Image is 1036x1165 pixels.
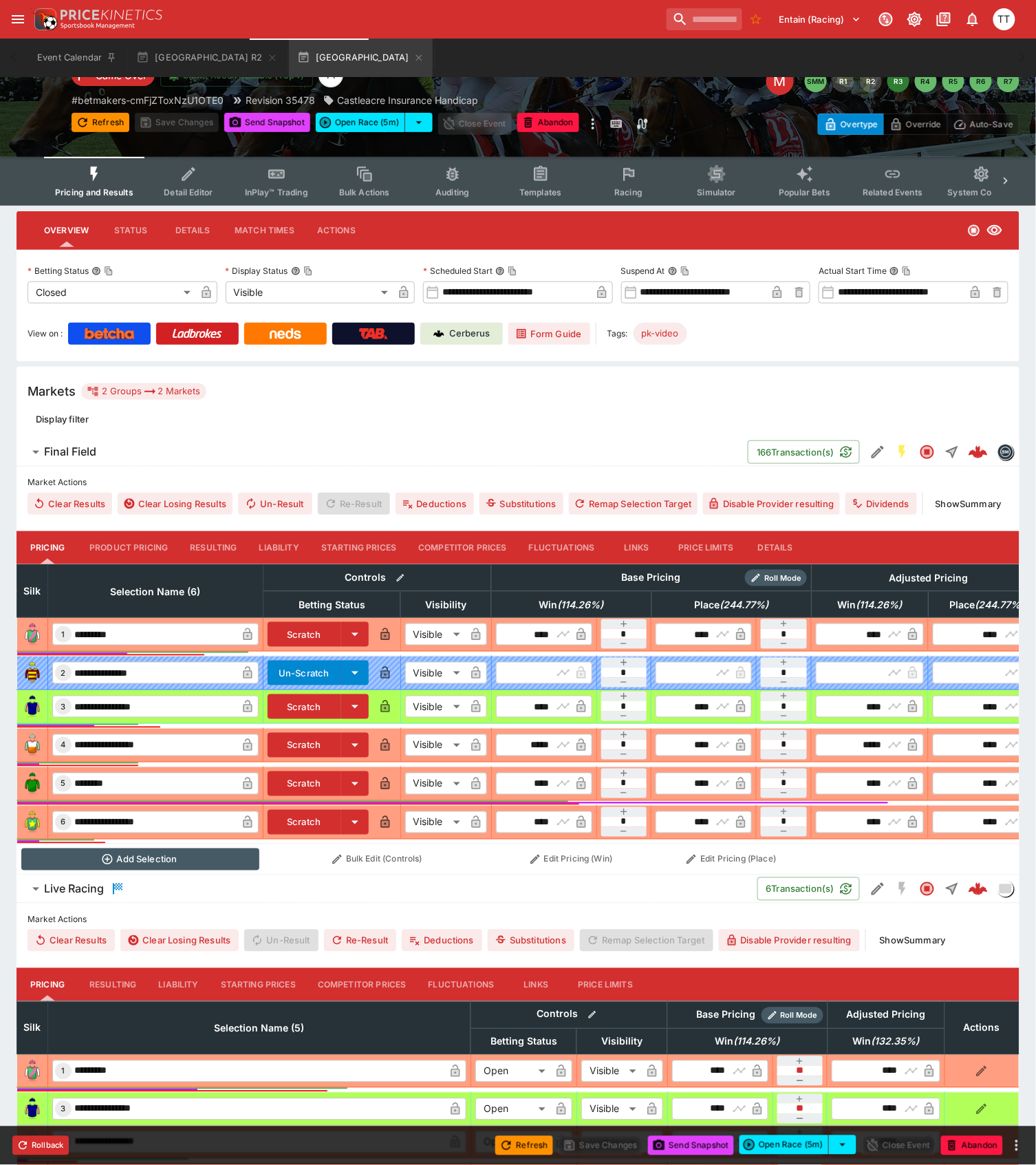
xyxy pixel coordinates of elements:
[872,930,954,952] button: ShowSummary
[72,113,129,132] button: Refresh
[668,531,745,564] button: Price Limits
[58,740,69,750] span: 4
[238,493,312,515] span: Un-Result
[488,930,574,952] button: Substitutions
[606,531,668,564] button: Links
[969,879,988,899] div: 2f549133-aa7e-4c30-8d18-02f1dd82a1f1
[621,265,665,277] p: Suspend At
[989,4,1019,34] button: Tala Taufale
[865,877,890,901] button: Edit Detail
[805,70,1019,92] nav: pagination navigation
[771,8,870,30] button: Select Tenant
[475,1098,550,1120] div: Open
[762,1007,823,1024] div: Show/hide Price Roll mode configuration.
[745,8,767,30] button: No Bookmarks
[700,1034,795,1050] span: Win(114.26%)
[418,968,506,1001] button: Fluctuations
[423,265,493,277] p: Scheduled Start
[268,661,341,685] button: Un-Scratch
[779,187,830,197] span: Popular Bets
[268,694,341,719] button: Scratch
[495,266,505,276] button: Scheduled StartCopy To Clipboard
[960,7,985,32] button: Notifications
[828,1002,945,1029] th: Adjusted Pricing
[931,7,956,32] button: Documentation
[505,968,567,1001] button: Links
[21,1060,43,1082] img: runner 1
[268,733,341,758] button: Scratch
[104,266,114,276] button: Copy To Clipboard
[21,734,43,756] img: runner 4
[96,584,216,600] span: Selection Name (6)
[508,266,517,276] button: Copy To Clipboard
[21,773,43,795] img: runner 5
[941,1136,1003,1155] button: Abandon
[58,1104,69,1114] span: 3
[359,328,388,339] img: TabNZ
[268,810,341,835] button: Scratch
[969,442,988,462] div: 26919d04-da64-40bb-a6af-30d33215c894
[945,1002,1019,1055] th: Actions
[475,1034,572,1050] span: Betting Status
[495,848,647,870] button: Edit Pricing (Win)
[210,968,307,1001] button: Starting Prices
[479,493,563,515] button: Substitutions
[915,877,940,901] button: Closed
[410,597,482,613] span: Visibility
[28,383,76,399] h5: Markets
[305,214,367,247] button: Actions
[59,630,68,639] span: 1
[471,1002,667,1029] th: Controls
[17,875,757,903] button: Live Racing
[405,113,433,132] button: select merge strategy
[819,265,887,277] p: Actual Start Time
[832,70,854,92] button: R1
[915,440,940,464] button: Closed
[396,493,473,515] button: Deductions
[967,224,981,237] svg: Closed
[28,472,1008,493] label: Market Actions
[668,266,678,276] button: Suspend AtCopy To Clipboard
[310,531,407,564] button: Starting Prices
[226,281,393,303] div: Visible
[680,266,690,276] button: Copy To Clipboard
[263,564,492,591] th: Controls
[703,493,840,515] button: Disable Provider resulting
[818,114,884,135] button: Overtype
[405,623,465,645] div: Visible
[903,7,927,32] button: Toggle light/dark mode
[420,323,503,345] a: Cerberus
[58,779,69,789] span: 5
[28,909,1008,930] label: Market Actions
[818,114,1019,135] div: Start From
[567,968,644,1001] button: Price Limits
[940,877,964,901] button: Straight
[128,39,285,77] button: [GEOGRAPHIC_DATA] R2
[616,569,687,586] div: Base Pricing
[17,1002,48,1055] th: Silk
[856,597,903,613] em: ( 114.26 %)
[120,930,239,952] button: Clear Losing Results
[162,214,224,247] button: Details
[585,113,601,135] button: more
[517,115,579,129] span: Mark an event as closed and abandoned.
[969,879,988,899] img: logo-cerberus--red.svg
[61,10,162,20] img: PriceKinetics
[975,597,1024,613] em: ( 244.77 %)
[337,93,478,107] p: Castleacre Insurance Handicap
[44,882,104,897] h6: Live Racing
[316,113,433,132] div: split button
[720,597,768,613] em: ( 244.77 %)
[887,70,909,92] button: R3
[28,323,63,345] label: View on :
[58,668,69,678] span: 2
[964,438,992,466] a: 26919d04-da64-40bb-a6af-30d33215c894
[245,187,308,197] span: InPlay™ Trading
[634,323,687,345] div: Betting Target: cerberus
[405,773,465,795] div: Visible
[719,930,860,952] button: Disable Provider resulting
[740,1135,829,1155] button: Open Race (5m)
[759,573,807,584] span: Roll Mode
[87,383,201,400] div: 2 Groups 2 Markets
[118,493,233,515] button: Clear Losing Results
